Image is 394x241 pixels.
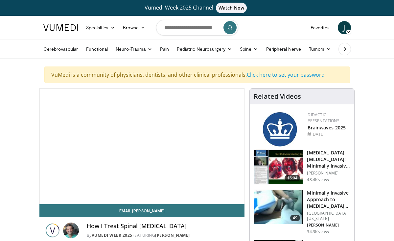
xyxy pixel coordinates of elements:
a: Email [PERSON_NAME] [39,204,245,217]
span: 49 [290,215,300,221]
a: 16:04 [MEDICAL_DATA] [MEDICAL_DATA]: Minimally Invasive Options [PERSON_NAME] 48.4K views [254,149,350,184]
a: Peripheral Nerve [262,42,305,56]
video-js: Video Player [40,89,244,204]
a: J [338,21,351,34]
a: Browse [119,21,149,34]
a: Click here to set your password [247,71,325,78]
p: [PERSON_NAME] [307,223,350,228]
a: Neuro-Trauma [112,42,156,56]
img: VuMedi Logo [43,24,78,31]
a: Vumedi Week 2025 [92,232,132,238]
input: Search topics, interventions [156,20,238,36]
img: Avatar [63,223,79,238]
img: 24fc6d06-05ab-49be-9020-6cb578b60684.png.150x105_q85_autocrop_double_scale_upscale_version-0.2.jpg [263,112,297,147]
a: Pain [156,42,173,56]
p: [PERSON_NAME] [307,171,350,176]
span: 16:04 [285,175,300,181]
div: VuMedi is a community of physicians, dentists, and other clinical professionals. [44,67,350,83]
p: 34.3K views [307,229,329,234]
a: Functional [82,42,112,56]
p: 48.4K views [307,177,329,182]
a: [PERSON_NAME] [155,232,190,238]
img: 38787_0000_3.png.150x105_q85_crop-smart_upscale.jpg [254,190,303,224]
a: Brainwaves 2025 [308,124,346,131]
div: Didactic Presentations [308,112,349,124]
a: Favorites [307,21,334,34]
a: Tumors [305,42,335,56]
a: Specialties [82,21,119,34]
a: Spine [236,42,262,56]
span: Watch Now [216,3,247,13]
img: Vumedi Week 2025 [45,223,60,238]
a: Vumedi Week 2025 ChannelWatch Now [39,3,355,13]
h4: Related Videos [254,93,301,100]
div: By FEATURING [87,232,240,238]
p: [GEOGRAPHIC_DATA][US_STATE] [307,211,350,221]
h4: How I Treat Spinal [MEDICAL_DATA] [87,223,240,230]
h3: [MEDICAL_DATA] [MEDICAL_DATA]: Minimally Invasive Options [307,149,350,169]
img: 9f1438f7-b5aa-4a55-ab7b-c34f90e48e66.150x105_q85_crop-smart_upscale.jpg [254,150,303,184]
a: Pediatric Neurosurgery [173,42,236,56]
a: 49 Minimally Invasive Approach to [MEDICAL_DATA] Spine [GEOGRAPHIC_DATA][US_STATE] [PERSON_NAME] ... [254,190,350,234]
div: [DATE] [308,131,349,137]
a: Cerebrovascular [39,42,82,56]
h3: Minimally Invasive Approach to [MEDICAL_DATA] Spine [307,190,350,209]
